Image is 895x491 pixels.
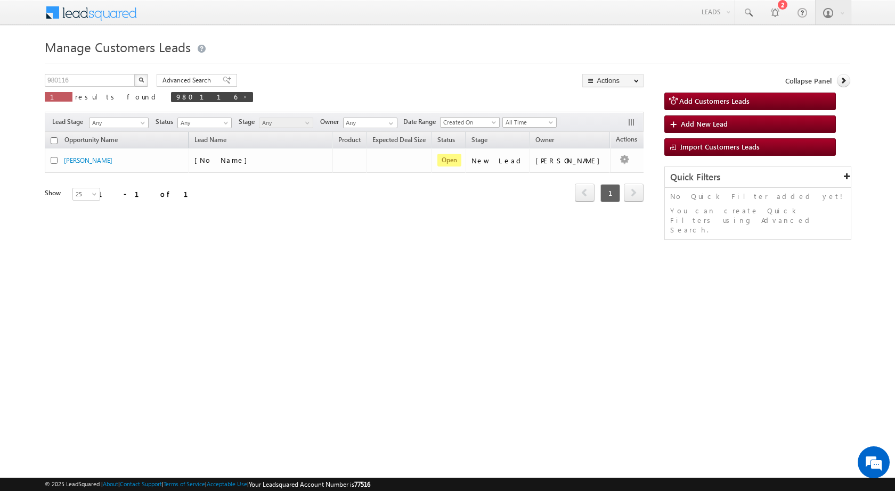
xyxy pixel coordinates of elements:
span: © 2025 LeadSquared | | | | | [45,479,370,489]
p: No Quick Filter added yet! [670,192,845,201]
span: Stage [471,136,487,144]
span: Actions [611,134,642,147]
a: Acceptable Use [207,480,247,487]
span: Any [259,118,310,128]
a: Created On [440,117,500,128]
span: Product [338,136,361,144]
span: Date Range [403,117,440,127]
span: [No Name] [194,155,253,164]
a: All Time [502,117,557,128]
span: Import Customers Leads [680,142,760,151]
span: 1 [600,184,620,202]
a: 25 [72,188,100,201]
span: Lead Stage [52,117,87,127]
span: Opportunity Name [64,136,118,144]
span: Stage [239,117,259,127]
span: Any [178,118,229,128]
span: Open [437,154,461,167]
a: [PERSON_NAME] [64,156,112,164]
img: Search [139,77,144,82]
button: Actions [582,74,644,87]
a: Opportunity Name [59,134,123,148]
div: [PERSON_NAME] [535,156,605,165]
span: 980116 [176,92,237,101]
a: Terms of Service [164,480,205,487]
span: Lead Name [189,134,232,148]
span: All Time [503,118,554,127]
a: Any [177,118,232,128]
a: Any [259,118,313,128]
a: Contact Support [120,480,162,487]
a: Show All Items [383,118,396,129]
span: Add Customers Leads [679,96,750,105]
span: prev [575,184,595,202]
a: Any [89,118,149,128]
span: 77516 [354,480,370,488]
a: Status [432,134,460,148]
input: Type to Search [343,118,397,128]
a: Stage [466,134,493,148]
a: next [624,185,644,202]
span: Your Leadsquared Account Number is [249,480,370,488]
span: results found [75,92,160,101]
span: Status [156,117,177,127]
span: Owner [535,136,554,144]
input: Check all records [51,137,58,144]
span: Collapse Panel [785,76,832,86]
span: Any [89,118,145,128]
a: prev [575,185,595,202]
div: New Lead [471,156,525,165]
span: 25 [73,189,101,199]
a: Expected Deal Size [367,134,431,148]
span: Created On [441,118,496,127]
span: Add New Lead [681,119,728,128]
div: Quick Filters [665,167,851,188]
div: 1 - 1 of 1 [98,188,201,200]
span: Owner [320,117,343,127]
p: You can create Quick Filters using Advanced Search. [670,206,845,235]
span: 1 [50,92,67,101]
a: About [103,480,118,487]
span: Expected Deal Size [372,136,426,144]
div: Show [45,188,64,198]
span: next [624,184,644,202]
span: Manage Customers Leads [45,38,191,55]
span: Advanced Search [162,76,214,85]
